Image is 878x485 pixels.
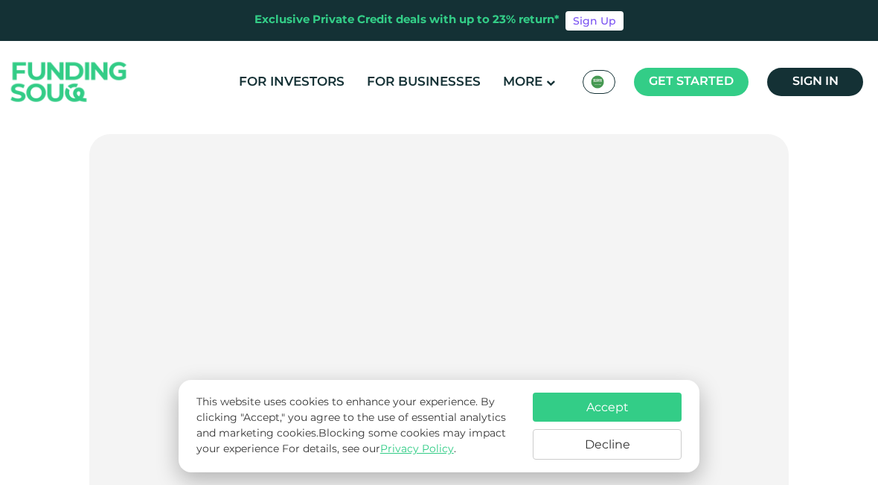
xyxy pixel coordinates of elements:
[254,12,560,29] div: Exclusive Private Credit deals with up to 23% return*
[591,75,604,89] img: SA Flag
[282,444,456,454] span: For details, see our .
[380,444,454,454] a: Privacy Policy
[792,76,839,87] span: Sign in
[767,68,863,96] a: Sign in
[565,11,624,31] a: Sign Up
[503,76,542,89] span: More
[649,76,734,87] span: Get started
[533,429,682,460] button: Decline
[363,70,484,95] a: For Businesses
[235,70,348,95] a: For Investors
[196,395,518,457] p: This website uses cookies to enhance your experience. By clicking "Accept," you agree to the use ...
[533,393,682,422] button: Accept
[196,428,506,454] span: Blocking some cookies may impact your experience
